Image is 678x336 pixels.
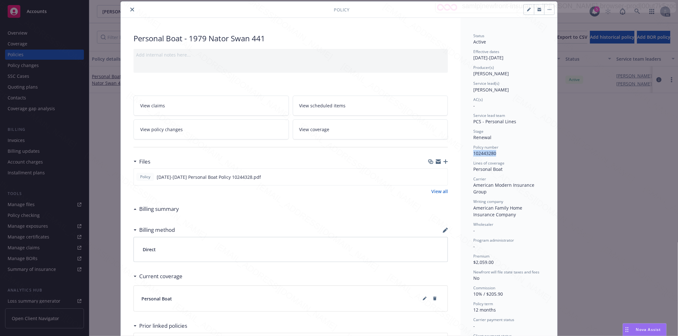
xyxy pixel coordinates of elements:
[473,291,503,297] span: 10% / $205.90
[139,158,150,166] h3: Files
[473,65,494,70] span: Producer(s)
[473,269,539,275] span: Newfront will file state taxes and fees
[139,226,175,234] h3: Billing method
[473,253,490,259] span: Premium
[293,119,448,139] a: View coverage
[473,166,544,172] div: Personal Boat
[431,188,448,195] a: View all
[473,301,493,306] span: Policy term
[473,129,483,134] span: Stage
[134,158,150,166] div: Files
[334,6,349,13] span: Policy
[473,150,496,156] span: 102443280
[473,113,505,118] span: Service lead team
[473,176,486,182] span: Carrier
[623,324,631,336] div: Drag to move
[473,81,499,86] span: Service lead(s)
[473,222,493,227] span: Wholesaler
[134,205,179,213] div: Billing summary
[473,182,536,195] span: American Modern Insurance Group
[134,33,448,44] div: Personal Boat - 1979 Nator Swan 441
[473,323,475,329] span: -
[157,174,261,180] span: [DATE]-[DATE] Personal Boat Policy 10244328.pdf
[139,205,179,213] h3: Billing summary
[473,259,494,265] span: $2,059.00
[140,102,165,109] span: View claims
[139,272,182,280] h3: Current coverage
[139,322,187,330] h3: Prior linked policies
[134,226,175,234] div: Billing method
[134,272,182,280] div: Current coverage
[473,49,544,61] div: [DATE] - [DATE]
[473,275,479,281] span: No
[299,126,330,133] span: View coverage
[636,327,661,332] span: Nova Assist
[473,97,483,102] span: AC(s)
[473,103,475,109] span: -
[141,295,172,302] span: Personal Boat
[473,307,496,313] span: 12 months
[134,96,289,116] a: View claims
[293,96,448,116] a: View scheduled items
[473,317,514,322] span: Carrier payment status
[473,118,516,124] span: PCS - Personal Lines
[473,49,499,54] span: Effective dates
[473,285,495,291] span: Commission
[439,174,445,180] button: preview file
[299,102,346,109] span: View scheduled items
[128,6,136,13] button: close
[473,205,524,218] span: American Family Home Insurance Company
[473,227,475,233] span: -
[473,199,503,204] span: Writing company
[429,174,434,180] button: download file
[473,39,486,45] span: Active
[473,160,504,166] span: Lines of coverage
[473,87,509,93] span: [PERSON_NAME]
[473,33,484,38] span: Status
[139,174,152,180] span: Policy
[473,144,498,150] span: Policy number
[473,238,514,243] span: Program administrator
[140,126,183,133] span: View policy changes
[473,243,475,249] span: -
[134,322,187,330] div: Prior linked policies
[473,71,509,77] span: [PERSON_NAME]
[623,323,667,336] button: Nova Assist
[136,51,445,58] div: Add internal notes here...
[473,134,491,140] span: Renewal
[134,119,289,139] a: View policy changes
[134,237,448,262] div: Direct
